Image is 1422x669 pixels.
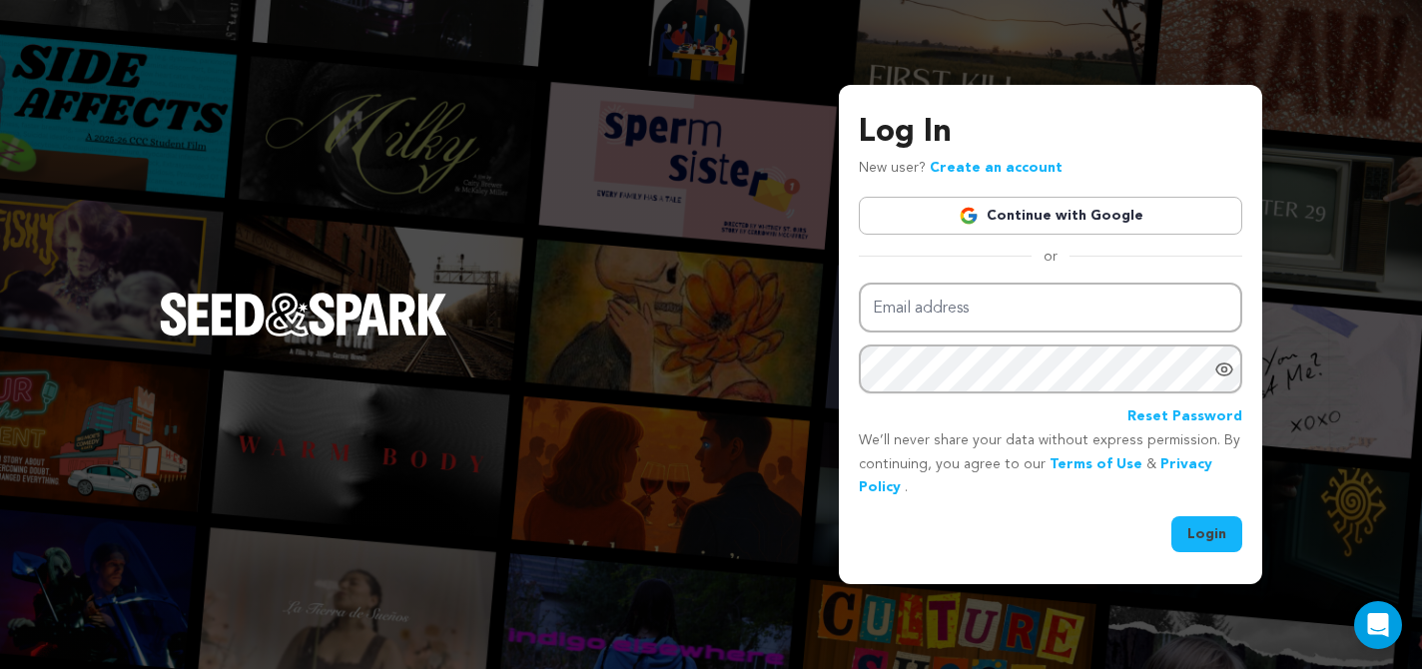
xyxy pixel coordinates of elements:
div: Open Intercom Messenger [1354,601,1402,649]
span: or [1032,247,1069,267]
img: Google logo [959,206,979,226]
input: Email address [859,283,1242,334]
p: We’ll never share your data without express permission. By continuing, you agree to our & . [859,429,1242,500]
button: Login [1171,516,1242,552]
img: Seed&Spark Logo [160,293,447,336]
a: Show password as plain text. Warning: this will display your password on the screen. [1214,359,1234,379]
p: New user? [859,157,1063,181]
a: Create an account [930,161,1063,175]
h3: Log In [859,109,1242,157]
a: Continue with Google [859,197,1242,235]
a: Seed&Spark Homepage [160,293,447,376]
a: Reset Password [1127,405,1242,429]
a: Terms of Use [1050,457,1142,471]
